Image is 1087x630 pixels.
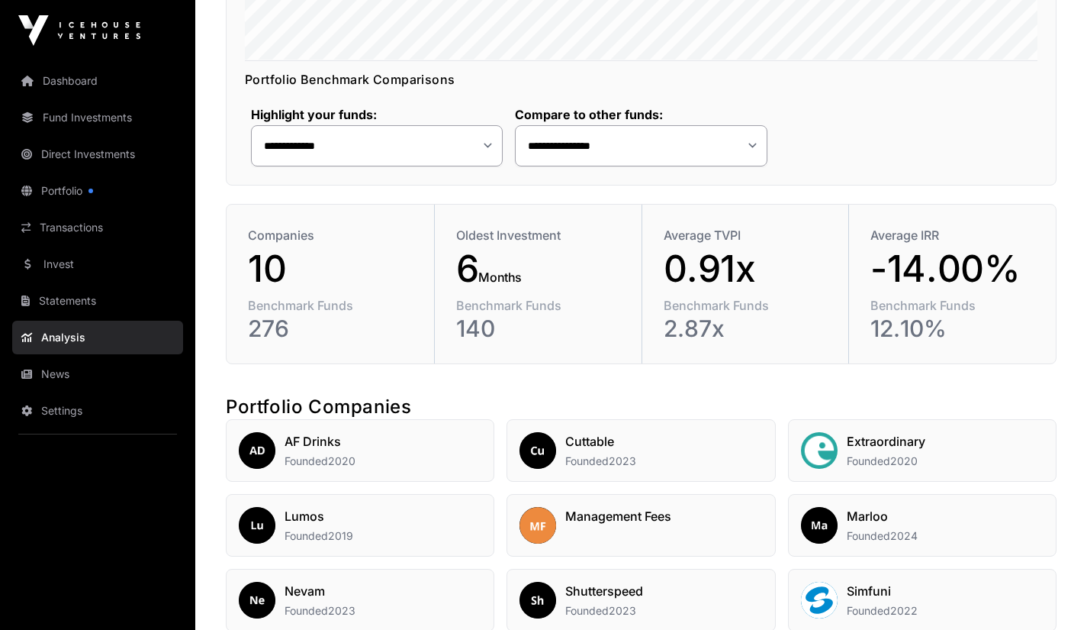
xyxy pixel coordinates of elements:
[239,582,275,619] img: Nevam
[677,315,684,342] span: .
[900,315,909,342] span: 1
[801,507,838,544] img: Marloo
[519,582,556,619] img: Shutterspeed
[12,137,183,171] a: Direct Investments
[12,247,183,281] a: Invest
[328,529,353,542] span: 2019
[226,494,494,557] a: LumosLumosFounded2019
[870,250,887,287] span: -
[12,357,183,391] a: News
[801,432,838,469] img: Extraordinary
[456,226,620,244] div: Oldest Investment
[712,315,725,342] span: x
[847,582,918,600] h2: Simfuni
[926,250,937,287] span: .
[870,315,880,342] span: 1
[248,315,262,342] span: 2
[226,419,494,482] a: AF DrinksAF DrinksFounded2020
[481,315,495,342] span: 0
[456,315,465,342] span: 1
[924,315,947,342] span: %
[880,315,893,342] span: 2
[515,107,767,122] label: Compare to other funds:
[478,270,522,285] span: Months
[507,419,775,482] a: CuttableCuttableFounded2023
[1011,557,1087,630] iframe: Chat Widget
[285,507,353,525] h2: Lumos
[847,529,890,542] span: Founded
[12,101,183,134] a: Fund Investments
[801,582,838,619] img: Simfuni
[664,226,828,244] div: Average TVPI
[698,250,721,287] span: 9
[239,432,275,469] img: AF Drinks
[285,604,328,617] span: Founded
[847,507,918,525] h2: Marloo
[245,70,1037,89] h2: Portfolio Benchmark Comparisons
[285,529,328,542] span: Founded
[262,315,275,342] span: 7
[456,250,479,287] span: 6
[684,315,699,342] span: 8
[565,604,609,617] span: Founded
[890,454,918,467] span: 2020
[609,454,636,467] span: 2023
[847,454,890,467] span: Founded
[251,107,503,122] label: Highlight your funds:
[735,250,756,287] span: x
[12,174,183,208] a: Portfolio
[226,395,1056,419] h2: Portfolio Companies
[285,432,355,451] h2: AF Drinks
[788,494,1056,557] a: MarlooMarlooFounded2024
[565,432,636,451] h2: Cuttable
[847,432,925,451] h2: Extraordinary
[847,604,890,617] span: Founded
[687,250,698,287] span: .
[519,432,556,469] img: Cuttable
[248,250,263,287] span: 1
[984,250,1021,287] span: %
[465,315,481,342] span: 4
[456,296,620,315] div: Benchmark Funds
[890,529,918,542] span: 2024
[887,250,902,287] span: 1
[909,315,924,342] span: 0
[12,211,183,244] a: Transactions
[870,226,1034,244] div: Average IRR
[890,604,918,617] span: 2022
[285,454,328,467] span: Founded
[664,296,828,315] div: Benchmark Funds
[937,250,961,287] span: 0
[565,582,643,600] h2: Shutterspeed
[565,507,671,525] h2: Management Fees
[720,250,735,287] span: 1
[12,321,183,354] a: Analysis
[18,15,140,46] img: Icehouse Ventures Logo
[328,454,355,467] span: 2020
[248,296,413,315] div: Benchmark Funds
[275,315,289,342] span: 6
[565,454,609,467] span: Founded
[902,250,926,287] span: 4
[870,296,1034,315] div: Benchmark Funds
[664,250,687,287] span: 0
[960,250,984,287] span: 0
[507,494,775,557] a: Management FeesManagement Fees
[12,284,183,318] a: Statements
[893,315,900,342] span: .
[285,582,355,600] h2: Nevam
[699,315,712,342] span: 7
[263,250,287,287] span: 0
[519,507,556,544] img: Management Fees
[664,315,677,342] span: 2
[12,394,183,428] a: Settings
[12,64,183,98] a: Dashboard
[239,507,275,544] img: Lumos
[328,604,355,617] span: 2023
[788,419,1056,482] a: ExtraordinaryExtraordinaryFounded2020
[609,604,636,617] span: 2023
[248,226,413,244] div: Companies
